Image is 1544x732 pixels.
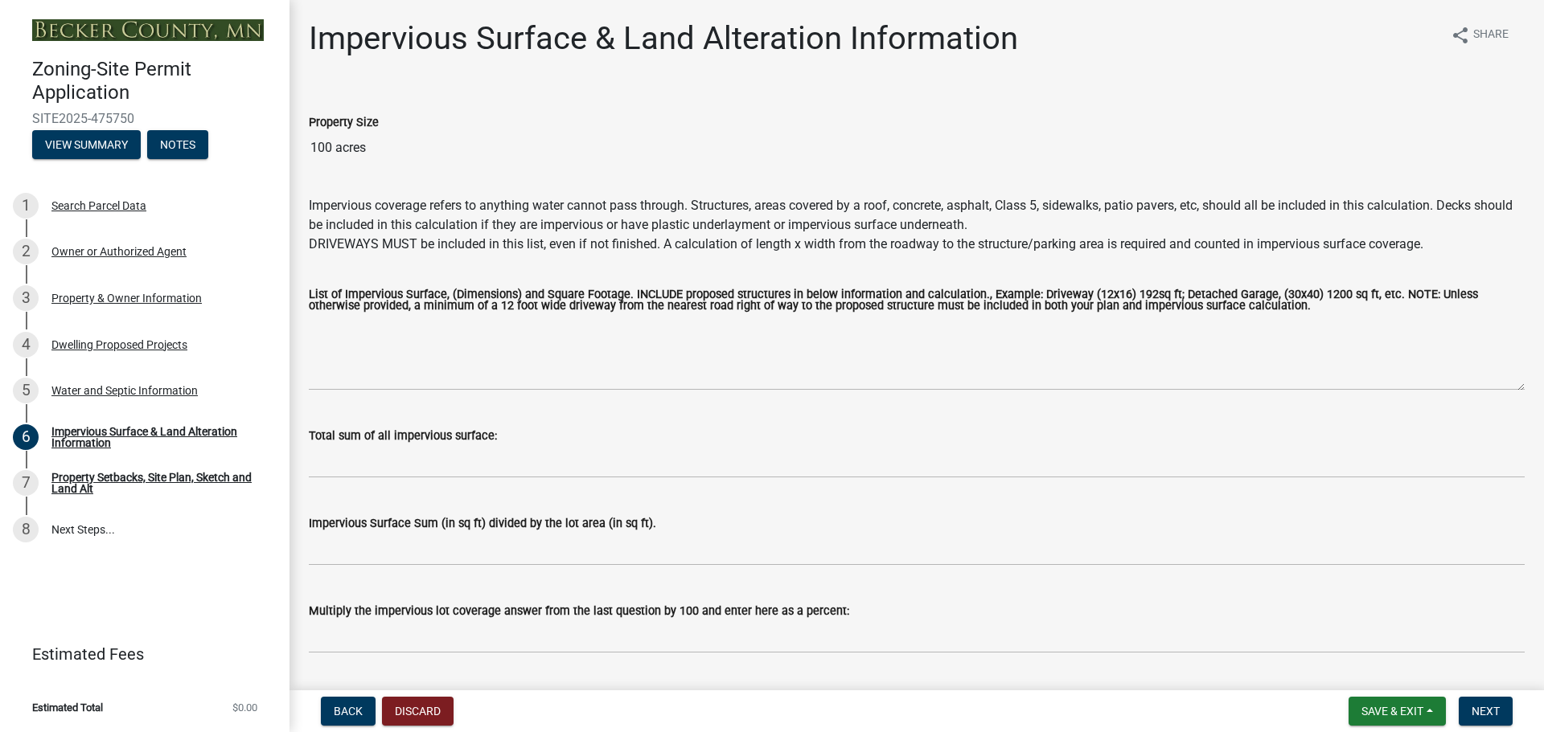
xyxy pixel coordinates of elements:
label: Multiply the impervious lot coverage answer from the last question by 100 and enter here as a per... [309,606,849,617]
div: Owner or Authorized Agent [51,246,187,257]
i: share [1451,26,1470,45]
div: Water and Septic Information [51,385,198,396]
div: 8 [13,517,39,542]
a: Estimated Fees [13,638,264,670]
button: Discard [382,697,454,726]
div: DRIVEWAYS MUST be included in this list, even if not finished. A calculation of length x width fr... [309,235,1525,254]
button: Save & Exit [1349,697,1446,726]
wm-modal-confirm: Notes [147,139,208,152]
span: SITE2025-475750 [32,111,257,126]
button: Next [1459,697,1513,726]
h4: Zoning-Site Permit Application [32,58,277,104]
label: List of Impervious Surface, (Dimensions) and Square Footage. INCLUDE proposed structures in below... [309,289,1525,313]
span: Back [334,705,363,718]
div: Impervious coverage refers to anything water cannot pass through. Structures, areas covered by a ... [309,196,1525,235]
div: 4 [13,332,39,358]
div: Property & Owner Information [51,292,202,304]
span: $0.00 [232,702,257,713]
span: Save & Exit [1361,705,1423,718]
h1: Impervious Surface & Land Alteration Information [309,19,1018,58]
div: Dwelling Proposed Projects [51,339,187,350]
div: 1 [13,193,39,219]
label: Property Size [309,117,379,129]
button: View Summary [32,130,141,159]
span: Estimated Total [32,702,103,713]
wm-modal-confirm: Summary [32,139,141,152]
div: 5 [13,378,39,403]
div: 2 [13,239,39,264]
button: Back [321,697,376,726]
div: Property Setbacks, Site Plan, Sketch and Land Alt [51,472,264,494]
div: 7 [13,470,39,496]
button: shareShare [1438,19,1521,51]
label: Total sum of all impervious surface: [309,431,497,442]
span: Next [1472,705,1500,718]
img: Becker County, Minnesota [32,19,264,41]
div: Search Parcel Data [51,200,146,211]
label: Impervious Surface Sum (in sq ft) divided by the lot area (in sq ft). [309,518,656,530]
button: Notes [147,130,208,159]
span: Share [1473,26,1509,45]
div: 6 [13,424,39,450]
div: Impervious Surface & Land Alteration Information [51,426,264,448]
div: 3 [13,285,39,311]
